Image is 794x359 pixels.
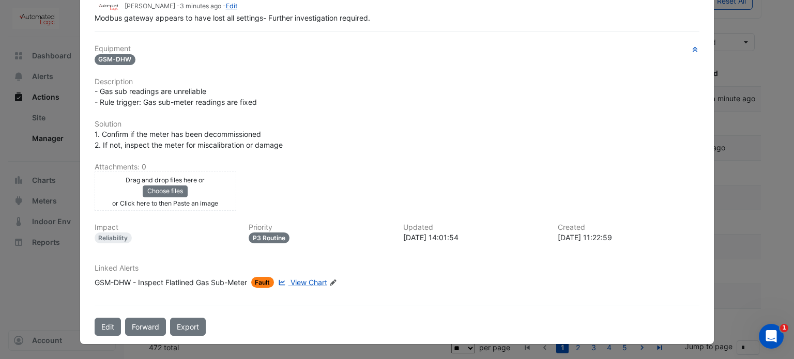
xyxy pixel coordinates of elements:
[226,2,237,10] a: Edit
[126,176,205,184] small: Drag and drop files here or
[95,44,700,53] h6: Equipment
[276,277,327,288] a: View Chart
[125,2,237,11] small: [PERSON_NAME] - -
[249,232,289,243] div: P3 Routine
[95,54,136,65] span: GSM-DHW
[95,277,247,288] div: GSM-DHW - Inspect Flatlined Gas Sub-Meter
[95,318,121,336] button: Edit
[95,87,257,106] span: - Gas sub readings are unreliable - Rule trigger: Gas sub-meter readings are fixed
[558,232,700,243] div: [DATE] 11:22:59
[780,324,788,332] span: 1
[125,318,166,336] button: Forward
[95,232,132,243] div: Reliability
[251,277,274,288] span: Fault
[95,163,700,171] h6: Attachments: 0
[180,2,221,10] span: 2025-09-18 14:01:54
[95,13,370,22] span: Modbus gateway appears to have lost all settings- Further investigation required.
[403,232,545,243] div: [DATE] 14:01:54
[329,279,337,287] fa-icon: Edit Linked Alerts
[249,223,391,232] h6: Priority
[95,1,120,12] img: Automated Logic
[759,324,784,349] iframe: Intercom live chat
[558,223,700,232] h6: Created
[403,223,545,232] h6: Updated
[95,223,237,232] h6: Impact
[112,199,218,207] small: or Click here to then Paste an image
[143,185,188,197] button: Choose files
[95,130,283,149] span: 1. Confirm if the meter has been decommissioned 2. If not, inspect the meter for miscalibration o...
[95,264,700,273] h6: Linked Alerts
[95,120,700,129] h6: Solution
[95,77,700,86] h6: Description
[291,278,327,287] span: View Chart
[170,318,206,336] a: Export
